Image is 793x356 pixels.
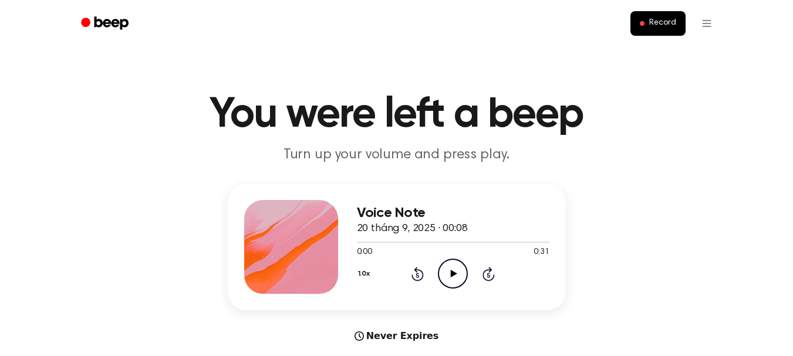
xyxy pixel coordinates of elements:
[649,18,676,29] span: Record
[693,9,721,38] button: Open menu
[73,12,139,35] a: Beep
[534,246,549,259] span: 0:31
[630,11,685,36] button: Record
[228,329,566,343] div: Never Expires
[357,264,374,284] button: 1.0x
[357,246,372,259] span: 0:00
[96,94,697,136] h1: You were left a beep
[357,223,468,234] span: 20 tháng 9, 2025 · 00:08
[171,145,622,165] p: Turn up your volume and press play.
[357,205,549,221] h3: Voice Note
